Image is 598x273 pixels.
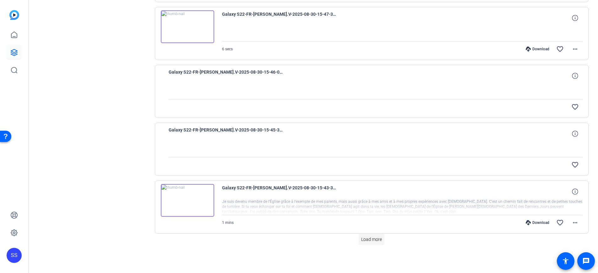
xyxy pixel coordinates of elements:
img: thumb-nail [161,184,214,217]
span: Galaxy S22-FR-[PERSON_NAME].V-2025-08-30-15-45-33-932-0 [169,126,285,141]
div: Download [523,220,552,225]
mat-icon: accessibility [562,257,569,265]
mat-icon: more_horiz [571,45,579,53]
span: Galaxy S22-FR-[PERSON_NAME].V-2025-08-30-15-43-35-797-0 [222,184,338,199]
img: thumb-nail [161,10,214,43]
span: 1 mins [222,220,234,225]
mat-icon: favorite_border [571,161,579,169]
mat-icon: favorite_border [571,103,579,111]
img: blue-gradient.svg [9,10,19,20]
mat-icon: more_horiz [571,219,579,226]
div: SS [7,248,22,263]
span: Galaxy S22-FR-[PERSON_NAME].V-2025-08-30-15-47-32-101-0 [222,10,338,25]
mat-icon: favorite_border [556,219,564,226]
button: Load more [359,234,384,245]
div: Download [523,47,552,52]
span: Load more [361,236,382,243]
mat-icon: favorite_border [556,45,564,53]
mat-icon: message [582,257,590,265]
span: Galaxy S22-FR-[PERSON_NAME].V-2025-08-30-15-46-04-733-0 [169,68,285,83]
span: 6 secs [222,47,233,51]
